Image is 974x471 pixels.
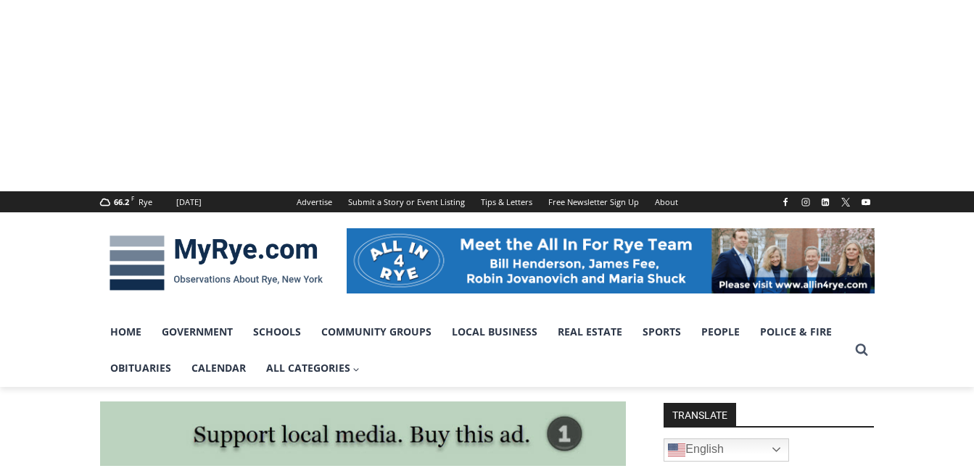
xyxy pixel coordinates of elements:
[473,191,540,212] a: Tips & Letters
[442,314,548,350] a: Local Business
[668,441,685,459] img: en
[100,401,626,467] img: support local media, buy this ad
[664,403,736,426] strong: TRANSLATE
[176,196,202,209] div: [DATE]
[100,314,152,350] a: Home
[691,314,750,350] a: People
[777,193,794,211] a: Facebook
[664,438,789,462] a: English
[152,314,243,350] a: Government
[139,196,152,209] div: Rye
[817,193,834,211] a: Linkedin
[100,350,181,386] a: Obituaries
[114,196,129,207] span: 66.2
[857,193,875,211] a: YouTube
[797,193,814,211] a: Instagram
[266,360,360,376] span: All Categories
[750,314,842,350] a: Police & Fire
[632,314,691,350] a: Sports
[340,191,473,212] a: Submit a Story or Event Listing
[256,350,371,386] a: All Categories
[181,350,256,386] a: Calendar
[100,314,849,387] nav: Primary Navigation
[131,194,134,202] span: F
[837,193,854,211] a: X
[647,191,686,212] a: About
[849,337,875,363] button: View Search Form
[243,314,311,350] a: Schools
[289,191,686,212] nav: Secondary Navigation
[289,191,340,212] a: Advertise
[100,225,332,301] img: MyRye.com
[548,314,632,350] a: Real Estate
[347,228,875,293] img: All in for Rye
[311,314,442,350] a: Community Groups
[540,191,647,212] a: Free Newsletter Sign Up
